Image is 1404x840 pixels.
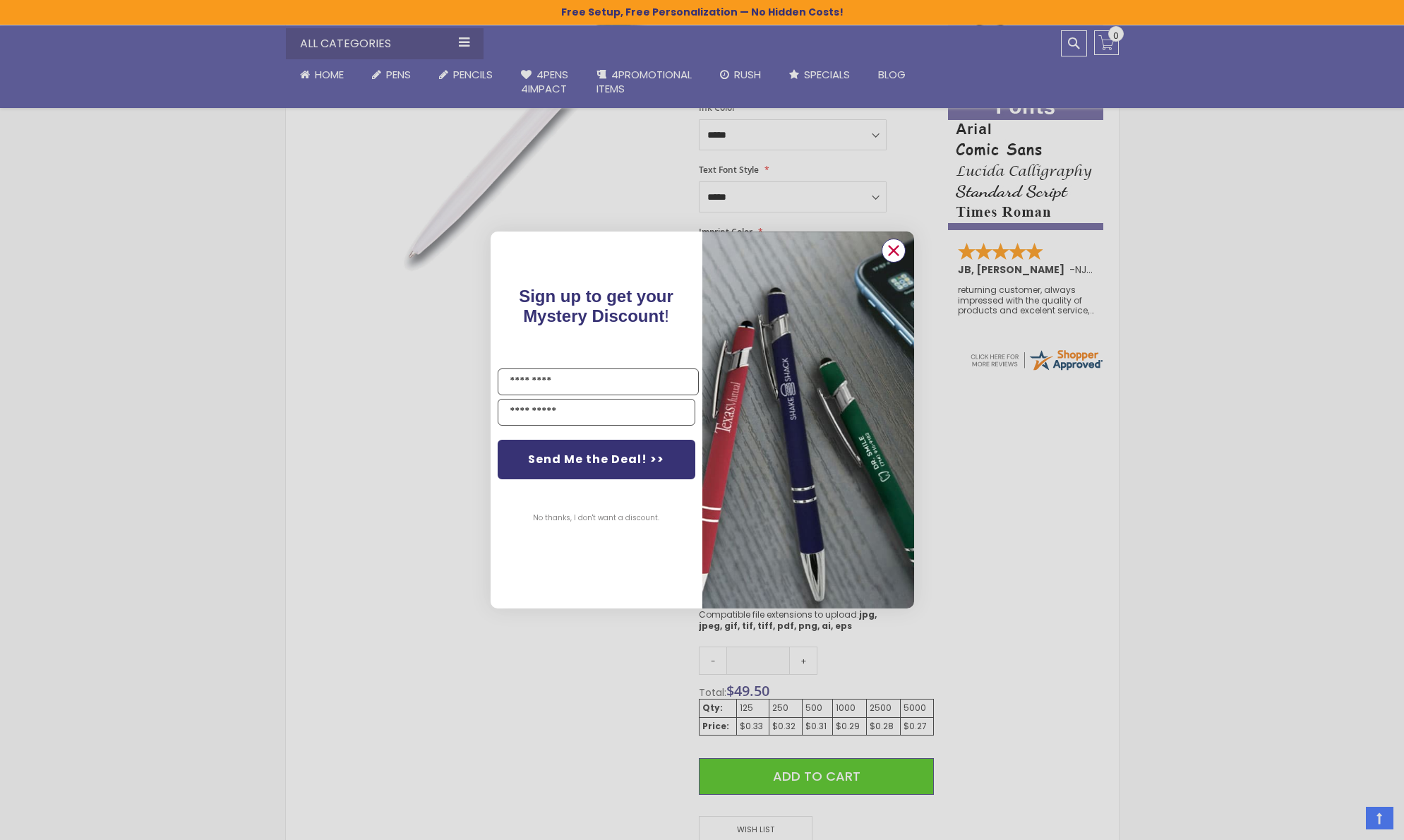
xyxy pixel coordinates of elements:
[519,287,673,325] span: Sign up to get your Mystery Discount
[702,232,914,608] img: pop-up-image
[882,239,906,263] button: Close dialog
[526,500,666,536] button: No thanks, I don't want a discount.
[498,440,695,479] button: Send Me the Deal! >>
[519,287,673,325] span: !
